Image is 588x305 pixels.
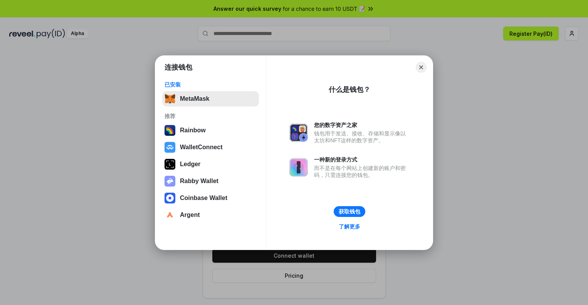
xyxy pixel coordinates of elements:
img: svg+xml,%3Csvg%20xmlns%3D%22http%3A%2F%2Fwww.w3.org%2F2000%2Fsvg%22%20fill%3D%22none%22%20viewBox... [165,176,175,187]
div: 推荐 [165,113,257,120]
button: Coinbase Wallet [162,190,259,206]
div: Argent [180,212,200,218]
button: Argent [162,207,259,223]
div: 一种新的登录方式 [314,156,410,163]
div: MetaMask [180,95,209,102]
img: svg+xml,%3Csvg%20xmlns%3D%22http%3A%2F%2Fwww.w3.org%2F2000%2Fsvg%22%20width%3D%2228%22%20height%3... [165,159,175,170]
div: 已安装 [165,81,257,88]
div: 您的数字资产之家 [314,122,410,128]
div: Coinbase Wallet [180,195,227,202]
div: 而不是在每个网站上创建新的账户和密码，只需连接您的钱包。 [314,165,410,178]
img: svg+xml,%3Csvg%20xmlns%3D%22http%3A%2F%2Fwww.w3.org%2F2000%2Fsvg%22%20fill%3D%22none%22%20viewBox... [289,158,308,177]
button: Close [416,62,427,73]
button: Ledger [162,157,259,172]
div: Ledger [180,161,200,168]
div: 了解更多 [339,223,360,230]
img: svg+xml,%3Csvg%20width%3D%22120%22%20height%3D%22120%22%20viewBox%3D%220%200%20120%20120%22%20fil... [165,125,175,136]
h1: 连接钱包 [165,63,192,72]
img: svg+xml,%3Csvg%20width%3D%2228%22%20height%3D%2228%22%20viewBox%3D%220%200%2028%2028%22%20fill%3D... [165,142,175,153]
img: svg+xml,%3Csvg%20width%3D%2228%22%20height%3D%2228%22%20viewBox%3D%220%200%2028%2028%22%20fill%3D... [165,210,175,220]
button: WalletConnect [162,140,259,155]
div: Rabby Wallet [180,178,218,185]
a: 了解更多 [334,222,365,232]
div: 什么是钱包？ [329,85,370,94]
div: 获取钱包 [339,208,360,215]
img: svg+xml,%3Csvg%20xmlns%3D%22http%3A%2F%2Fwww.w3.org%2F2000%2Fsvg%22%20fill%3D%22none%22%20viewBox... [289,123,308,142]
div: 钱包用于发送、接收、存储和显示像以太坊和NFT这样的数字资产。 [314,130,410,144]
button: 获取钱包 [334,206,365,217]
button: MetaMask [162,91,259,107]
div: Rainbow [180,127,206,134]
button: Rabby Wallet [162,173,259,189]
img: svg+xml,%3Csvg%20width%3D%2228%22%20height%3D%2228%22%20viewBox%3D%220%200%2028%2028%22%20fill%3D... [165,193,175,203]
div: WalletConnect [180,144,223,151]
button: Rainbow [162,123,259,138]
img: svg+xml,%3Csvg%20fill%3D%22none%22%20height%3D%2233%22%20viewBox%3D%220%200%2035%2033%22%20width%... [165,93,175,104]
